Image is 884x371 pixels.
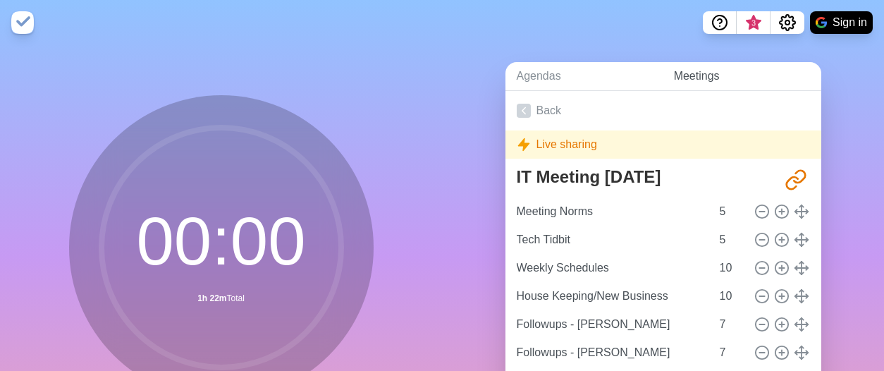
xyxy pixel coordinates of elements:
span: 3 [748,18,759,29]
input: Mins [714,197,748,226]
button: Settings [771,11,804,34]
div: Live sharing [505,130,821,159]
input: Mins [714,339,748,367]
button: Help [703,11,737,34]
input: Mins [714,310,748,339]
a: Meetings [663,62,821,91]
input: Name [511,310,711,339]
button: What’s new [737,11,771,34]
input: Name [511,226,711,254]
input: Mins [714,254,748,282]
img: google logo [816,17,827,28]
img: timeblocks logo [11,11,34,34]
input: Mins [714,226,748,254]
input: Name [511,339,711,367]
button: Share link [782,166,810,194]
input: Name [511,197,711,226]
a: Back [505,91,821,130]
input: Name [511,254,711,282]
input: Name [511,282,711,310]
input: Mins [714,282,748,310]
a: Agendas [505,62,663,91]
button: Sign in [810,11,873,34]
